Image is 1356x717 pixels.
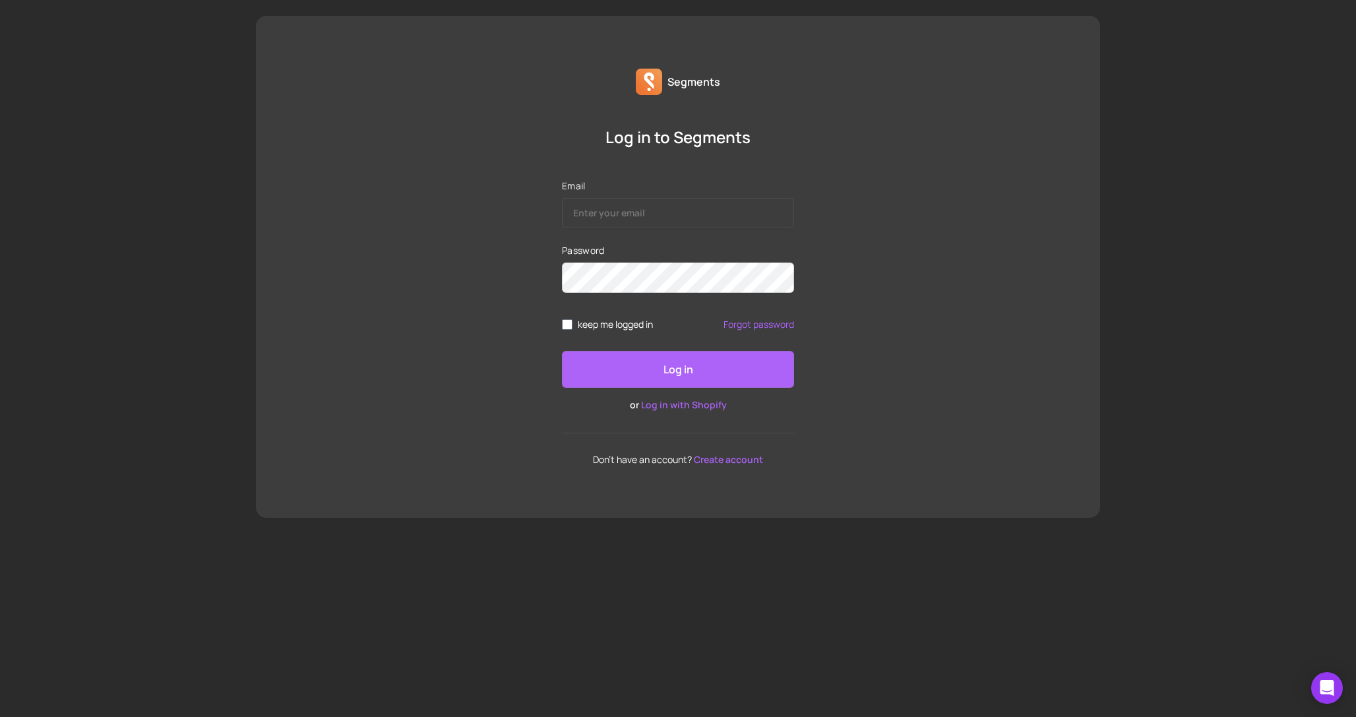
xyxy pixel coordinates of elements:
a: Forgot password [724,319,794,330]
button: Log in [562,351,794,388]
span: keep me logged in [578,319,653,330]
label: Password [562,244,794,257]
p: Log in [663,361,693,377]
input: remember me [562,319,572,330]
a: Log in with Shopify [641,398,727,411]
a: Create account [694,453,763,466]
div: Open Intercom Messenger [1311,672,1343,704]
p: Don't have an account? [562,454,794,465]
label: Email [562,179,794,193]
input: Password [562,263,794,293]
p: or [562,398,794,412]
p: Segments [667,74,720,90]
p: Log in to Segments [562,127,794,148]
input: Email [562,198,794,228]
